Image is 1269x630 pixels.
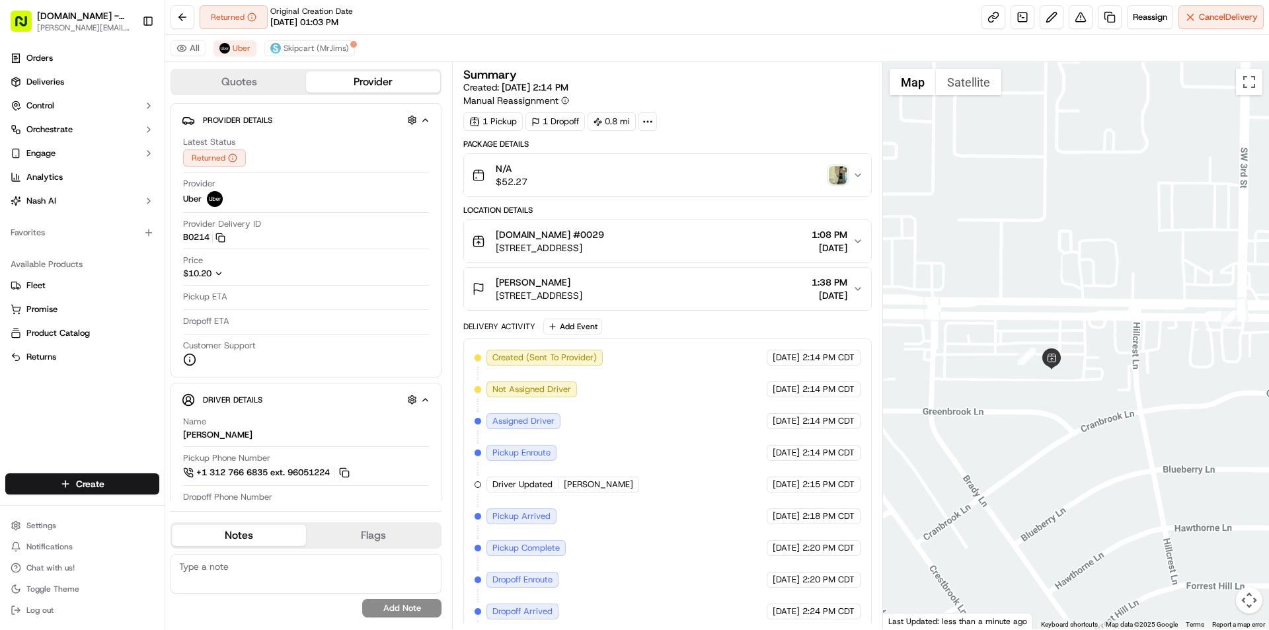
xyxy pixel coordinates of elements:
button: Control [5,95,159,116]
span: Provider [183,178,215,190]
span: Product Catalog [26,327,90,339]
span: Cancel Delivery [1199,11,1258,23]
button: Chat with us! [5,559,159,577]
span: Uber [233,43,250,54]
span: Provider Delivery ID [183,218,261,230]
button: Manual Reassignment [463,94,569,107]
button: photo_proof_of_delivery image [829,166,847,184]
span: 2:14 PM CDT [802,383,855,395]
span: [DATE] [773,352,800,364]
span: [DATE] [773,510,800,522]
span: $10.20 [183,268,211,279]
div: Available Products [5,254,159,275]
div: [PERSON_NAME] [183,429,252,441]
button: Product Catalog [5,323,159,344]
button: B0214 [183,231,225,243]
button: $10.20 [183,268,299,280]
a: +1 312 766 6835 ext. 96051224 [183,465,352,480]
span: 2:14 PM CDT [802,352,855,364]
button: Provider [306,71,440,93]
a: Open this area in Google Maps (opens a new window) [886,612,930,629]
span: N/A [496,162,527,175]
span: Pickup Complete [492,542,560,554]
span: Dropoff ETA [183,315,229,327]
span: [DOMAIN_NAME] #0029 [496,228,604,241]
span: Pickup ETA [183,291,227,303]
button: Provider Details [182,109,430,131]
button: Toggle Theme [5,580,159,598]
button: Returns [5,346,159,368]
span: Chat with us! [26,563,75,573]
div: Package Details [463,139,871,149]
div: 0.8 mi [588,112,636,131]
button: Returned [183,149,246,167]
a: Analytics [5,167,159,188]
span: Pickup Phone Number [183,452,270,464]
span: Created: [463,81,568,94]
span: Settings [26,520,56,531]
button: Create [5,473,159,494]
span: Log out [26,605,54,615]
span: [PERSON_NAME] [496,276,570,289]
img: profile_skipcart_partner.png [270,43,281,54]
span: Assigned Driver [492,415,555,427]
span: Fleet [26,280,46,292]
span: Analytics [26,171,63,183]
span: [DATE] [773,542,800,554]
span: Skipcart (MrJims) [284,43,349,54]
button: N/A$52.27photo_proof_of_delivery image [464,154,870,196]
span: Control [26,100,54,112]
button: All [171,40,206,56]
span: Engage [26,147,56,159]
span: Orchestrate [26,124,73,136]
span: Price [183,255,203,266]
button: Flags [306,525,440,546]
span: Returns [26,351,56,363]
span: Map data ©2025 Google [1106,621,1178,628]
button: Log out [5,601,159,619]
div: 4 [1019,348,1036,365]
button: Skipcart (MrJims) [264,40,355,56]
div: Returned [200,5,268,29]
div: 3 [1017,348,1034,365]
span: Driver Details [203,395,262,405]
div: Delivery Activity [463,321,535,332]
button: [DOMAIN_NAME] - [GEOGRAPHIC_DATA][PERSON_NAME][EMAIL_ADDRESS][PERSON_NAME][DOMAIN_NAME] [5,5,137,37]
span: 2:20 PM CDT [802,542,855,554]
a: Report a map error [1212,621,1265,628]
span: [DATE] [812,241,847,255]
button: Uber [213,40,256,56]
span: Original Creation Date [270,6,353,17]
span: +1 312 766 6835 ext. 96051224 [196,467,330,479]
span: Nash AI [26,195,56,207]
button: Engage [5,143,159,164]
h3: Summary [463,69,517,81]
div: Favorites [5,222,159,243]
span: 1:08 PM [812,228,847,241]
button: Fleet [5,275,159,296]
button: Add Event [543,319,602,335]
span: Notifications [26,541,73,552]
span: Name [183,416,206,428]
span: Promise [26,303,58,315]
button: Notes [172,525,306,546]
span: 1:38 PM [812,276,847,289]
span: [DATE] [812,289,847,302]
span: [DATE] 2:14 PM [502,81,568,93]
span: 2:14 PM CDT [802,447,855,459]
button: Driver Details [182,389,430,411]
button: [PERSON_NAME][EMAIL_ADDRESS][PERSON_NAME][DOMAIN_NAME] [37,22,132,33]
span: Pickup Arrived [492,510,551,522]
button: Reassign [1127,5,1173,29]
span: Dropoff Arrived [492,606,553,617]
button: Settings [5,516,159,535]
div: Location Details [463,205,871,216]
a: Terms (opens in new tab) [1186,621,1204,628]
a: Fleet [11,280,154,292]
span: Driver Updated [492,479,553,491]
img: Google [886,612,930,629]
a: Returns [11,351,154,363]
a: Promise [11,303,154,315]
